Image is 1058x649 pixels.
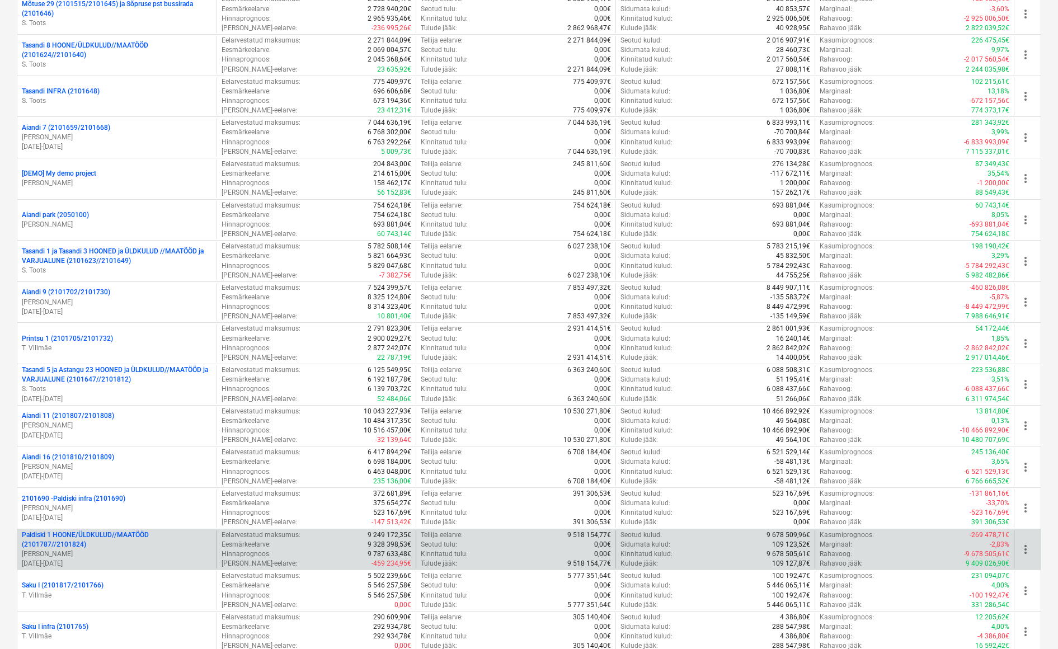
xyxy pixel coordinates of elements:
[820,4,852,14] p: Marginaal :
[1019,131,1032,144] span: more_vert
[767,138,810,147] p: 6 833 993,09€
[1019,172,1032,185] span: more_vert
[820,118,874,128] p: Kasumiprognoos :
[368,293,411,302] p: 8 325 124,80€
[991,45,1009,55] p: 9,97%
[620,36,662,45] p: Seotud kulud :
[421,261,468,271] p: Kinnitatud tulu :
[421,169,457,178] p: Seotud tulu :
[368,14,411,23] p: 2 965 935,46€
[573,106,611,115] p: 775 409,97€
[820,261,852,271] p: Rahavoog :
[820,36,874,45] p: Kasumiprognoos :
[567,242,611,251] p: 6 027 238,10€
[990,4,1009,14] p: -3,60%
[222,14,271,23] p: Hinnaprognoos :
[222,138,271,147] p: Hinnaprognoos :
[772,220,810,229] p: 693 881,04€
[620,147,658,157] p: Kulude jääk :
[975,188,1009,197] p: 88 549,43€
[421,106,457,115] p: Tulude jääk :
[567,23,611,33] p: 2 862 968,47€
[373,178,411,188] p: 158 462,17€
[368,138,411,147] p: 6 763 292,26€
[421,4,457,14] p: Seotud tulu :
[567,36,611,45] p: 2 271 844,09€
[620,77,662,87] p: Seotud kulud :
[421,65,457,74] p: Tulude jääk :
[594,14,611,23] p: 0,00€
[22,133,212,142] p: [PERSON_NAME]
[421,55,468,64] p: Kinnitatud tulu :
[421,96,468,106] p: Kinnitatud tulu :
[970,96,1009,106] p: -672 157,56€
[22,247,212,275] div: Tasandi 1 ja Tasandi 3 HOONED ja ÜLDKULUD //MAATÖÖD ja VARJUALUNE (2101623//2101649)S. Toots
[373,87,411,96] p: 696 606,68€
[964,14,1009,23] p: -2 925 006,50€
[368,261,411,271] p: 5 829 047,68€
[421,159,463,169] p: Tellija eelarve :
[971,118,1009,128] p: 281 343,92€
[1019,90,1032,103] span: more_vert
[772,96,810,106] p: 672 157,56€
[776,45,810,55] p: 28 460,73€
[620,106,658,115] p: Kulude jääk :
[772,77,810,87] p: 672 157,56€
[620,229,658,239] p: Kulude jääk :
[22,411,212,440] div: Aiandi 11 (2101807/2101808)[PERSON_NAME][DATE]-[DATE]
[971,36,1009,45] p: 226 475,45€
[1002,595,1058,649] iframe: Chat Widget
[22,494,212,523] div: 2101690 -Paldiski infra (2101690)[PERSON_NAME][DATE]-[DATE]
[373,169,411,178] p: 214 615,00€
[1019,213,1032,227] span: more_vert
[379,271,411,280] p: -7 382,75€
[767,261,810,271] p: 5 784 292,43€
[594,87,611,96] p: 0,00€
[22,220,212,229] p: [PERSON_NAME]
[22,581,104,590] p: Saku I (2101817/2101766)
[22,41,212,60] p: Tasandi 8 HOONE/ÜLDKULUD//MAATÖÖD (2101624//2101640)
[22,247,212,266] p: Tasandi 1 ja Tasandi 3 HOONED ja ÜLDKULUD //MAATÖÖD ja VARJUALUNE (2101623//2101649)
[22,266,212,275] p: S. Toots
[964,261,1009,271] p: -5 784 292,43€
[620,96,673,106] p: Kinnitatud kulud :
[988,87,1009,96] p: 13,18%
[620,55,673,64] p: Kinnitatud kulud :
[620,14,673,23] p: Kinnitatud kulud :
[368,251,411,261] p: 5 821 664,93€
[22,344,212,353] p: T. Villmäe
[966,271,1009,280] p: 5 982 482,86€
[22,365,212,404] div: Tasandi 5 ja Astangu 23 HOONED ja ÜLDKULUD//MAATÖÖD ja VARJUALUNE (2101647//2101812)S. Toots[DATE...
[594,138,611,147] p: 0,00€
[222,106,297,115] p: [PERSON_NAME]-eelarve :
[22,559,212,568] p: [DATE] - [DATE]
[368,45,411,55] p: 2 069 004,57€
[22,307,212,317] p: [DATE] - [DATE]
[22,394,212,404] p: [DATE] - [DATE]
[377,229,411,239] p: 60 743,14€
[222,65,297,74] p: [PERSON_NAME]-eelarve :
[780,178,810,188] p: 1 200,00€
[222,96,271,106] p: Hinnaprognoos :
[1019,584,1032,598] span: more_vert
[22,513,212,523] p: [DATE] - [DATE]
[767,14,810,23] p: 2 925 006,50€
[594,55,611,64] p: 0,00€
[772,159,810,169] p: 276 134,28€
[22,18,212,28] p: S. Toots
[820,55,852,64] p: Rahavoog :
[421,138,468,147] p: Kinnitatud tulu :
[620,210,670,220] p: Sidumata kulud :
[222,55,271,64] p: Hinnaprognoos :
[421,147,457,157] p: Tulude jääk :
[820,45,852,55] p: Marginaal :
[594,4,611,14] p: 0,00€
[975,159,1009,169] p: 87 349,43€
[971,242,1009,251] p: 198 190,42€
[820,23,863,33] p: Rahavoo jääk :
[820,242,874,251] p: Kasumiprognoos :
[22,60,212,69] p: S. Toots
[820,96,852,106] p: Rahavoog :
[222,4,271,14] p: Eesmärkeelarve :
[620,261,673,271] p: Kinnitatud kulud :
